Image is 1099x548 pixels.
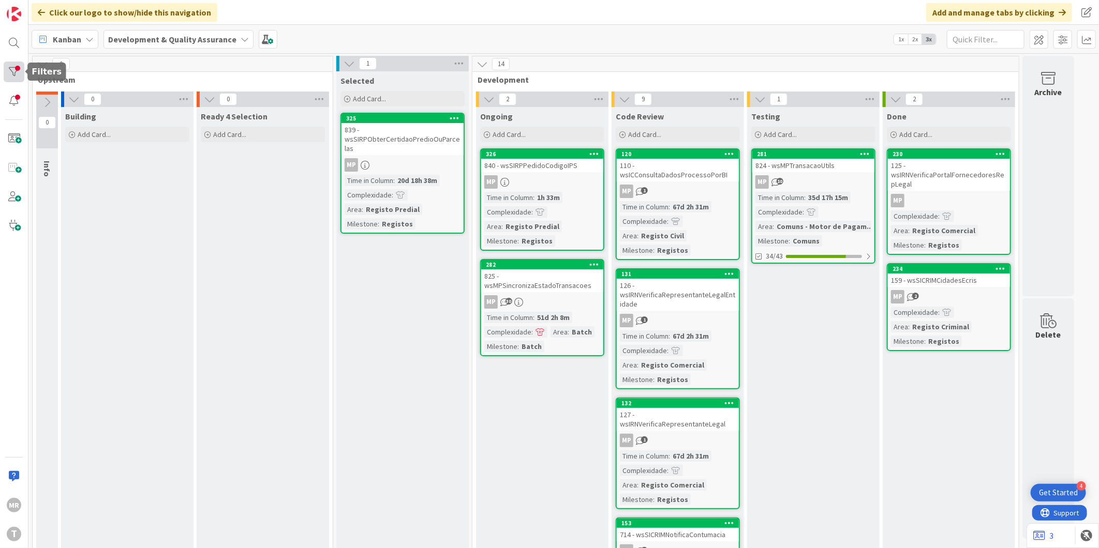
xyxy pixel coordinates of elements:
[345,189,392,201] div: Complexidade
[764,130,797,139] span: Add Card...
[480,259,604,356] a: 282825 - wsMPSincronizaEstadoTransacoesMPTime in Column:51d 2h 8mComplexidade:Area:BatchMilestone...
[341,158,464,172] div: MP
[910,225,978,236] div: Registo Comercial
[905,93,923,105] span: 2
[621,270,739,278] div: 131
[617,279,739,311] div: 126 - wsIRNVerificaRepresentanteLegalEntidade
[888,264,1010,287] div: 234159 - wsSICRIMCidadesEcris
[481,260,603,269] div: 282
[653,494,655,505] span: :
[481,260,603,292] div: 282825 - wsMPSincronizaEstadoTransacoes
[517,235,519,247] span: :
[637,230,638,241] span: :
[1036,328,1061,341] div: Delete
[891,336,924,347] div: Milestone
[789,235,790,247] span: :
[501,221,503,232] span: :
[480,111,513,121] span: Ongoing
[616,111,664,121] span: Code Review
[752,149,874,172] div: 281824 - wsMPTransacaoUtils
[803,206,804,218] span: :
[493,130,526,139] span: Add Card...
[480,148,604,251] a: 326840 - wsSIRPPedidoCodigoIPSMPTime in Column:1h 33mComplexidade:Area:Registo PredialMilestone:R...
[568,326,569,338] span: :
[667,216,669,227] span: :
[637,359,638,371] span: :
[655,245,691,256] div: Registos
[617,408,739,431] div: 127 - wsIRNVerificaRepresentanteLegal
[620,450,669,462] div: Time in Column
[492,58,510,70] span: 14
[533,192,534,203] span: :
[924,239,926,251] span: :
[638,479,707,491] div: Registo Comercial
[752,175,874,189] div: MP
[531,206,533,218] span: :
[617,314,739,327] div: MP
[519,235,555,247] div: Registos
[517,341,519,352] span: :
[22,2,47,14] span: Support
[499,93,516,105] span: 2
[481,159,603,172] div: 840 - wsSIRPPedidoCodigoIPS
[620,230,637,241] div: Area
[670,201,711,212] div: 67d 2h 31m
[484,326,531,338] div: Complexidade
[910,321,972,332] div: Registo Criminal
[7,527,21,541] div: T
[395,175,440,186] div: 20d 18h 38m
[620,465,667,476] div: Complexidade
[755,175,769,189] div: MP
[922,34,936,44] span: 3x
[569,326,595,338] div: Batch
[894,34,908,44] span: 1x
[345,158,358,172] div: MP
[52,58,70,70] span: 0
[752,149,874,159] div: 281
[774,221,875,232] div: Comuns - Motor de Pagam...
[379,218,415,230] div: Registos
[667,345,669,356] span: :
[887,263,1011,351] a: 234159 - wsSICRIMCidadesEcrisMPComplexidade:Area:Registo CriminalMilestone:Registos
[531,326,533,338] span: :
[893,265,1010,272] div: 234
[669,201,670,212] span: :
[621,400,739,407] div: 132
[899,130,932,139] span: Add Card...
[752,159,874,172] div: 824 - wsMPTransacaoUtils
[888,149,1010,191] div: 230125 - wsIRNVerificaPortalFornecedoresRepLegal
[755,235,789,247] div: Milestone
[888,264,1010,273] div: 234
[653,245,655,256] span: :
[484,192,533,203] div: Time in Column
[887,148,1011,255] a: 230125 - wsIRNVerificaPortalFornecedoresRepLegalMPComplexidade:Area:Registo ComercialMilestone:Re...
[32,67,62,77] h5: Filters
[653,374,655,385] span: :
[53,33,81,45] span: Kanban
[341,114,464,123] div: 325
[667,465,669,476] span: :
[908,321,910,332] span: :
[486,150,603,158] div: 326
[638,359,707,371] div: Registo Comercial
[533,312,534,323] span: :
[84,93,101,105] span: 0
[484,295,498,309] div: MP
[359,57,377,70] span: 1
[620,330,669,342] div: Time in Column
[38,74,320,85] span: Upstream
[621,150,739,158] div: 120
[378,218,379,230] span: :
[620,216,667,227] div: Complexidade
[924,336,926,347] span: :
[891,225,908,236] div: Area
[757,150,874,158] div: 281
[503,221,562,232] div: Registo Predial
[616,398,740,509] a: 132127 - wsIRNVerificaRepresentanteLegalMPTime in Column:67d 2h 31mComplexidade:Area:Registo Come...
[620,374,653,385] div: Milestone
[506,298,512,305] span: 30
[7,7,21,21] img: Visit kanbanzone.com
[345,218,378,230] div: Milestone
[534,312,572,323] div: 51d 2h 8m
[1033,529,1053,542] a: 3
